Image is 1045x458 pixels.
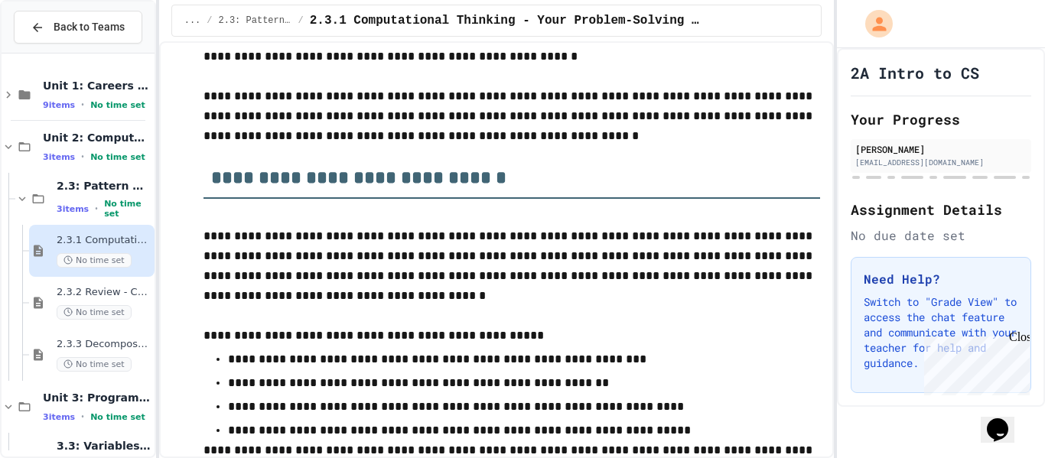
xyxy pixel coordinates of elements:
div: Chat with us now!Close [6,6,106,97]
span: 2.3.1 Computational Thinking - Your Problem-Solving Toolkit [57,234,151,247]
span: No time set [104,199,151,219]
div: My Account [849,6,897,41]
span: 3 items [43,152,75,162]
span: 2.3.1 Computational Thinking - Your Problem-Solving Toolkit [310,11,702,30]
span: 9 items [43,100,75,110]
span: Unit 3: Programming Fundamentals [43,391,151,404]
span: No time set [57,253,132,268]
span: Unit 1: Careers & Professionalism [43,79,151,93]
span: No time set [90,100,145,110]
h2: Your Progress [851,109,1031,130]
span: No time set [90,152,145,162]
button: Back to Teams [14,11,142,44]
span: No time set [57,305,132,320]
iframe: chat widget [981,397,1030,443]
span: Unit 2: Computational Thinking & Problem-Solving [43,131,151,145]
h2: Assignment Details [851,199,1031,220]
span: 3 items [43,412,75,422]
span: • [81,411,84,423]
p: Switch to "Grade View" to access the chat feature and communicate with your teacher for help and ... [864,294,1018,371]
span: • [81,99,84,111]
span: 3.3: Variables and Data Types [57,439,151,453]
span: No time set [90,412,145,422]
span: 2.3.3 Decompose school issue using CT [57,338,151,351]
span: 2.3: Pattern Recognition & Decomposition [219,15,292,27]
span: ... [184,15,201,27]
span: 3 items [57,204,89,214]
div: [EMAIL_ADDRESS][DOMAIN_NAME] [855,157,1027,168]
span: • [81,151,84,163]
span: / [207,15,212,27]
h1: 2A Intro to CS [851,62,979,83]
span: Back to Teams [54,19,125,35]
div: No due date set [851,226,1031,245]
h3: Need Help? [864,270,1018,288]
span: / [298,15,304,27]
span: 2.3.2 Review - Computational Thinking - Your Problem-Solving Toolkit [57,286,151,299]
iframe: chat widget [918,330,1030,395]
span: 2.3: Pattern Recognition & Decomposition [57,179,151,193]
span: No time set [57,357,132,372]
div: [PERSON_NAME] [855,142,1027,156]
span: • [95,203,98,215]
